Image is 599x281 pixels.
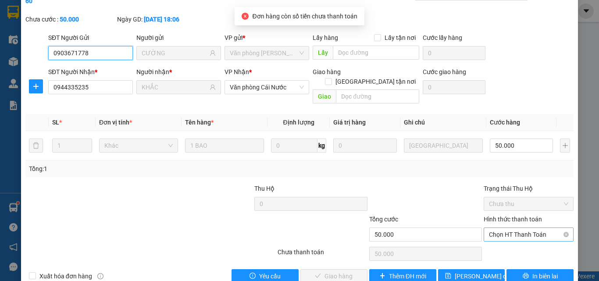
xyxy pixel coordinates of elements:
[242,13,249,20] span: close-circle
[29,83,43,90] span: plus
[117,14,207,24] div: Ngày GD:
[225,68,249,75] span: VP Nhận
[230,46,304,60] span: Văn phòng Hồ Chí Minh
[136,67,221,77] div: Người nhận
[230,81,304,94] span: Văn phòng Cái Nước
[445,273,451,280] span: save
[369,216,398,223] span: Tổng cước
[423,46,485,60] input: Cước lấy hàng
[250,273,256,280] span: exclamation-circle
[313,68,341,75] span: Giao hàng
[104,139,173,152] span: Khác
[283,119,314,126] span: Định lượng
[404,139,483,153] input: Ghi Chú
[313,34,338,41] span: Lấy hàng
[210,84,216,90] span: user
[277,247,368,263] div: Chưa thanh toán
[142,82,208,92] input: Tên người nhận
[48,33,133,43] div: SĐT Người Gửi
[225,33,309,43] div: VP gửi
[423,68,466,75] label: Cước giao hàng
[136,33,221,43] div: Người gửi
[144,16,179,23] b: [DATE] 18:06
[333,46,419,60] input: Dọc đường
[490,119,520,126] span: Cước hàng
[381,33,419,43] span: Lấy tận nơi
[400,114,486,131] th: Ghi chú
[332,77,419,86] span: [GEOGRAPHIC_DATA] tận nơi
[389,271,426,281] span: Thêm ĐH mới
[484,216,542,223] label: Hình thức thanh toán
[563,232,569,237] span: close-circle
[489,228,568,241] span: Chọn HT Thanh Toán
[484,184,574,193] div: Trạng thái Thu Hộ
[333,119,366,126] span: Giá trị hàng
[252,13,357,20] span: Đơn hàng còn số tiền chưa thanh toán
[48,67,133,77] div: SĐT Người Nhận
[317,139,326,153] span: kg
[313,46,333,60] span: Lấy
[210,50,216,56] span: user
[423,80,485,94] input: Cước giao hàng
[455,271,538,281] span: [PERSON_NAME] chuyển hoàn
[379,273,385,280] span: plus
[333,139,396,153] input: 0
[29,79,43,93] button: plus
[29,164,232,174] div: Tổng: 1
[36,271,96,281] span: Xuất hóa đơn hàng
[29,139,43,153] button: delete
[254,185,275,192] span: Thu Hộ
[313,89,336,103] span: Giao
[423,34,462,41] label: Cước lấy hàng
[60,16,79,23] b: 50.000
[560,139,570,153] button: plus
[25,14,115,24] div: Chưa cước :
[185,119,214,126] span: Tên hàng
[185,139,264,153] input: VD: Bàn, Ghế
[142,48,208,58] input: Tên người gửi
[97,273,103,279] span: info-circle
[336,89,419,103] input: Dọc đường
[52,119,59,126] span: SL
[99,119,132,126] span: Đơn vị tính
[489,197,568,210] span: Chưa thu
[532,271,558,281] span: In biên lai
[523,273,529,280] span: printer
[259,271,281,281] span: Yêu cầu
